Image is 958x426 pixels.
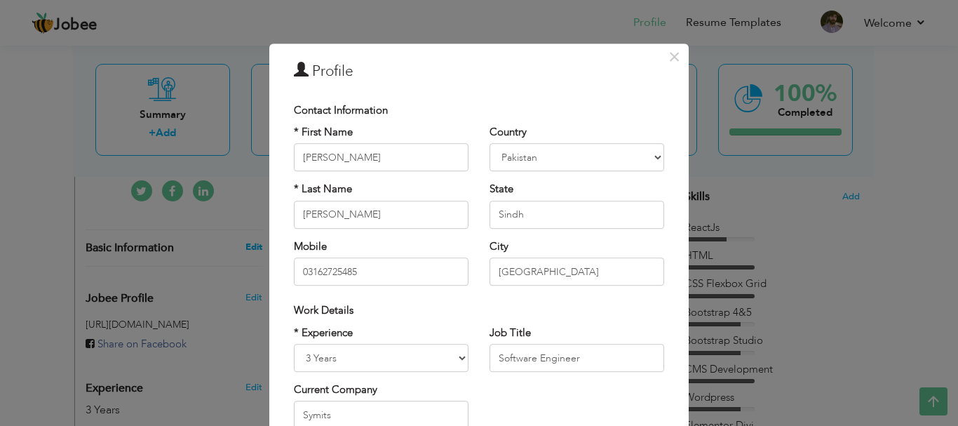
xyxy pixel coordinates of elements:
span: Contact Information [294,103,388,117]
label: Country [490,125,527,140]
label: Job Title [490,326,531,340]
h3: Profile [294,61,664,82]
label: City [490,239,508,254]
label: State [490,182,513,197]
label: * Last Name [294,182,352,197]
label: * Experience [294,326,353,340]
label: Mobile [294,239,327,254]
span: × [668,44,680,69]
label: Current Company [294,382,377,397]
button: Close [663,46,685,68]
span: Work Details [294,303,353,317]
label: * First Name [294,125,353,140]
